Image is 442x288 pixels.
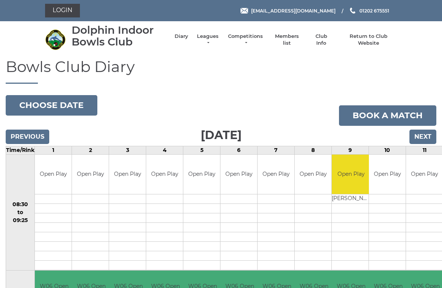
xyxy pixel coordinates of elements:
span: 01202 675551 [359,8,389,13]
input: Next [409,130,436,144]
td: 7 [258,146,295,154]
td: Open Play [146,155,183,194]
h1: Bowls Club Diary [6,58,436,84]
img: Phone us [350,8,355,14]
a: Members list [271,33,303,47]
td: 8 [295,146,332,154]
a: Book a match [339,105,436,126]
td: Open Play [369,155,406,194]
td: Open Play [332,155,370,194]
td: 9 [332,146,369,154]
td: Open Play [258,155,294,194]
td: 2 [72,146,109,154]
td: 4 [146,146,183,154]
td: 3 [109,146,146,154]
img: Dolphin Indoor Bowls Club [45,29,66,50]
input: Previous [6,130,49,144]
img: Email [241,8,248,14]
td: 10 [369,146,406,154]
a: Return to Club Website [340,33,397,47]
a: Login [45,4,80,17]
td: Open Play [72,155,109,194]
td: [PERSON_NAME] [332,194,370,204]
td: 08:30 to 09:25 [6,154,35,271]
a: Phone us 01202 675551 [349,7,389,14]
td: Time/Rink [6,146,35,154]
td: 5 [183,146,220,154]
a: Email [EMAIL_ADDRESS][DOMAIN_NAME] [241,7,336,14]
td: Open Play [35,155,72,194]
a: Diary [175,33,188,40]
td: Open Play [183,155,220,194]
td: 1 [35,146,72,154]
a: Club Info [310,33,332,47]
td: Open Play [220,155,257,194]
td: Open Play [295,155,331,194]
a: Leagues [196,33,220,47]
span: [EMAIL_ADDRESS][DOMAIN_NAME] [251,8,336,13]
td: 6 [220,146,258,154]
td: Open Play [109,155,146,194]
div: Dolphin Indoor Bowls Club [72,24,167,48]
a: Competitions [227,33,264,47]
button: Choose date [6,95,97,116]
